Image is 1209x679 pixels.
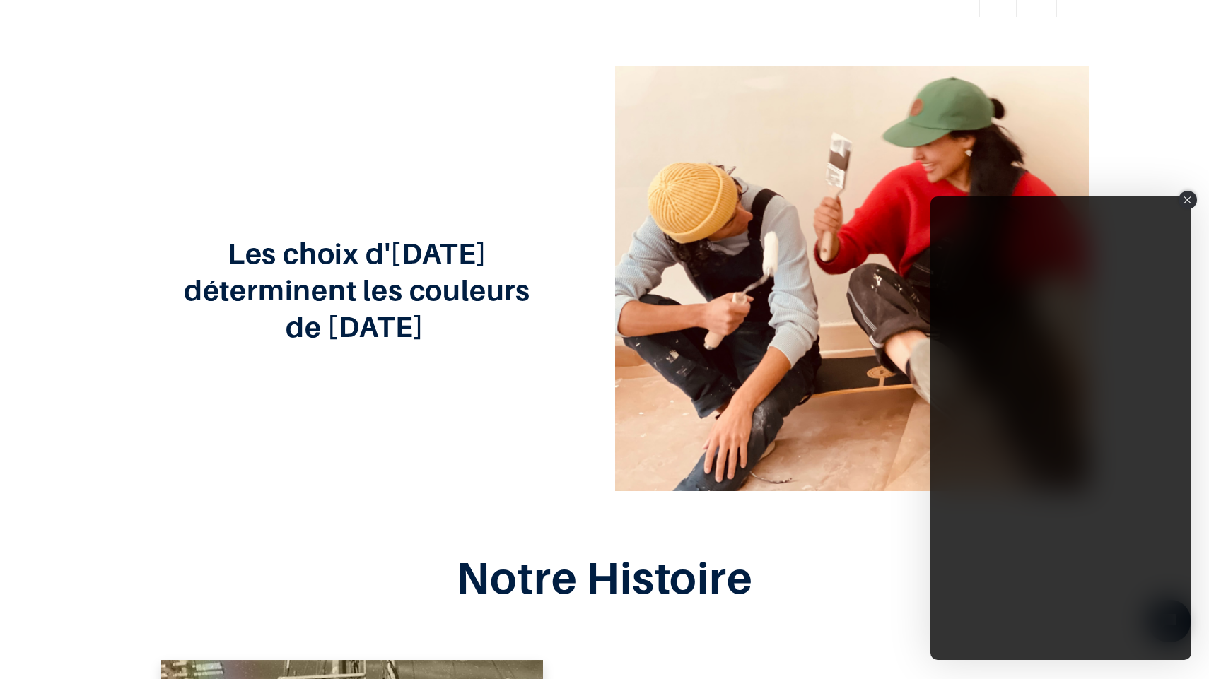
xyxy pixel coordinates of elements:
[120,237,594,268] h2: Les choix d'[DATE]
[456,551,752,603] font: Notre Histoire
[1179,191,1197,209] div: Close
[120,311,594,342] h2: de [DATE]
[930,196,1191,660] div: Tolstoy #3 modal
[12,12,54,54] button: Open chat widget
[120,274,594,305] h2: déterminent les couleurs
